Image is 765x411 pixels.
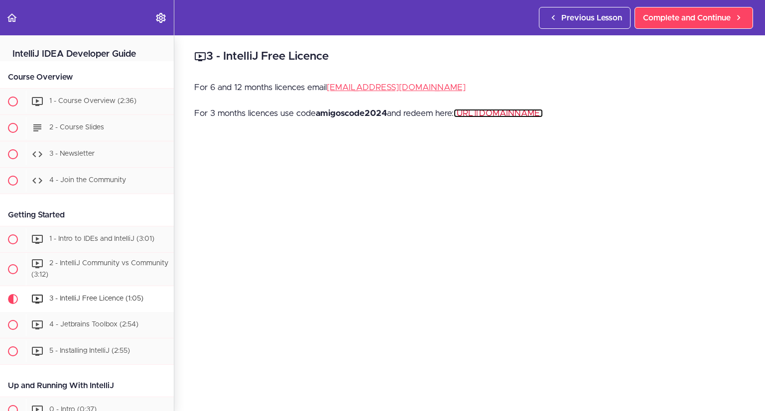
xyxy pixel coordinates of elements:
a: [EMAIL_ADDRESS][DOMAIN_NAME] [327,83,466,92]
span: 5 - Installing IntelliJ (2:55) [49,347,130,354]
p: For 6 and 12 months licences email [194,80,745,95]
span: 3 - IntelliJ Free Licence (1:05) [49,295,143,302]
span: Complete and Continue [643,12,731,24]
svg: Back to course curriculum [6,12,18,24]
p: For 3 months licences use code and redeem here: [194,106,745,121]
a: [URL][DOMAIN_NAME] [454,109,543,117]
span: 4 - Join the Community [49,177,126,184]
span: Previous Lesson [561,12,622,24]
span: 1 - Course Overview (2:36) [49,98,136,104]
a: Complete and Continue [635,7,753,29]
span: 1 - Intro to IDEs and IntelliJ (3:01) [49,235,154,242]
span: 3 - Newsletter [49,150,95,157]
span: 2 - IntelliJ Community vs Community (3:12) [31,260,168,278]
strong: amigoscode2024 [316,109,387,117]
svg: Settings Menu [155,12,167,24]
h2: 3 - IntelliJ Free Licence [194,48,745,65]
span: 4 - Jetbrains Toolbox (2:54) [49,321,138,328]
span: 2 - Course Slides [49,124,104,131]
a: Previous Lesson [539,7,631,29]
